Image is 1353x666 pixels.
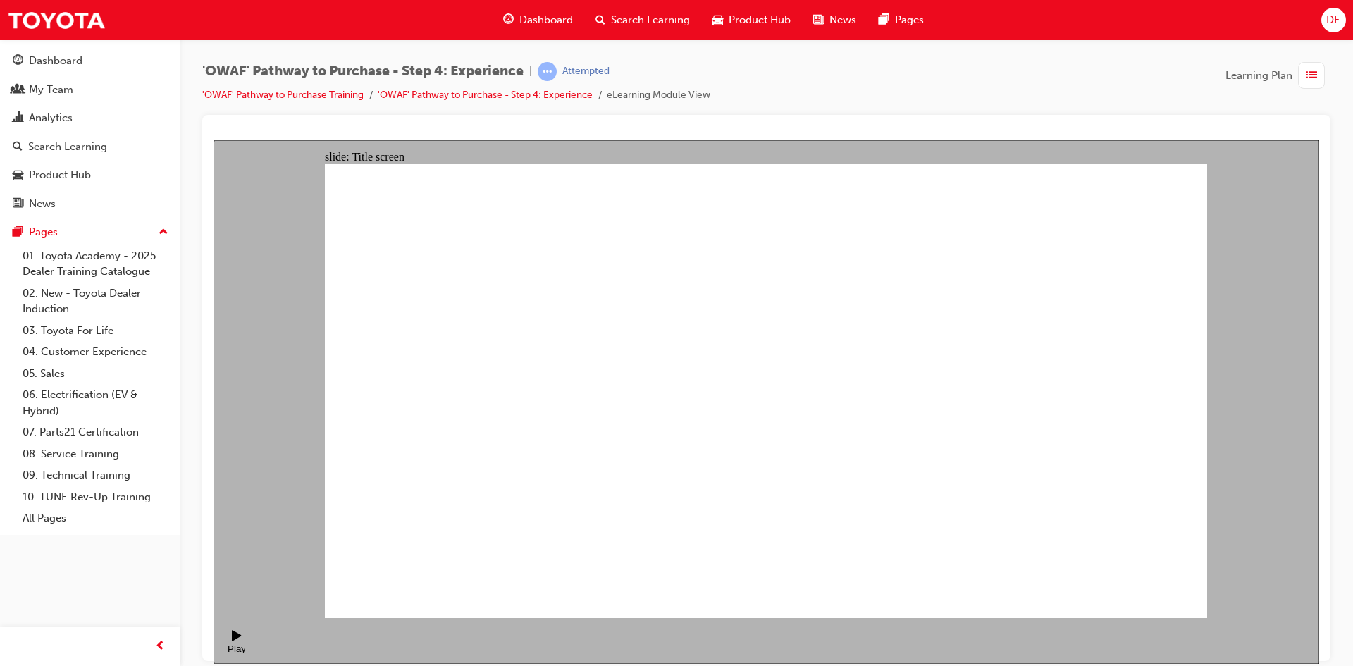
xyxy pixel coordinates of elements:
span: prev-icon [155,638,166,655]
span: search-icon [595,11,605,29]
span: people-icon [13,84,23,97]
a: 05. Sales [17,363,174,385]
a: 01. Toyota Academy - 2025 Dealer Training Catalogue [17,245,174,283]
a: 06. Electrification (EV & Hybrid) [17,384,174,421]
a: search-iconSearch Learning [584,6,701,35]
button: Pages [6,219,174,245]
div: Dashboard [29,53,82,69]
span: 'OWAF' Pathway to Purchase - Step 4: Experience [202,63,524,80]
span: guage-icon [13,55,23,68]
a: 'OWAF' Pathway to Purchase - Step 4: Experience [378,89,593,101]
a: 10. TUNE Rev-Up Training [17,486,174,508]
div: Product Hub [29,167,91,183]
div: Search Learning [28,139,107,155]
div: playback controls [7,478,31,524]
div: Analytics [29,110,73,126]
button: DashboardMy TeamAnalyticsSearch LearningProduct HubNews [6,45,174,219]
a: 08. Service Training [17,443,174,465]
span: pages-icon [879,11,889,29]
a: News [6,191,174,217]
span: pages-icon [13,226,23,239]
a: Search Learning [6,134,174,160]
span: Pages [895,12,924,28]
span: News [829,12,856,28]
div: Play (Ctrl+Alt+P) [11,503,35,524]
a: Dashboard [6,48,174,74]
a: Product Hub [6,162,174,188]
a: car-iconProduct Hub [701,6,802,35]
span: Search Learning [611,12,690,28]
span: list-icon [1306,67,1317,85]
a: 04. Customer Experience [17,341,174,363]
a: 07. Parts21 Certification [17,421,174,443]
span: learningRecordVerb_ATTEMPT-icon [538,62,557,81]
div: Attempted [562,65,610,78]
img: Trak [7,4,106,36]
a: 'OWAF' Pathway to Purchase Training [202,89,364,101]
span: car-icon [13,169,23,182]
button: Learning Plan [1225,62,1330,89]
span: guage-icon [503,11,514,29]
a: 02. New - Toyota Dealer Induction [17,283,174,320]
div: News [29,196,56,212]
a: All Pages [17,507,174,529]
a: Analytics [6,105,174,131]
button: DE [1321,8,1346,32]
span: search-icon [13,141,23,154]
div: My Team [29,82,73,98]
a: My Team [6,77,174,103]
span: up-icon [159,223,168,242]
div: Pages [29,224,58,240]
span: news-icon [813,11,824,29]
a: news-iconNews [802,6,867,35]
span: news-icon [13,198,23,211]
li: eLearning Module View [607,87,710,104]
a: 09. Technical Training [17,464,174,486]
span: DE [1326,12,1340,28]
span: chart-icon [13,112,23,125]
span: car-icon [712,11,723,29]
span: Product Hub [729,12,791,28]
a: guage-iconDashboard [492,6,584,35]
a: pages-iconPages [867,6,935,35]
a: 03. Toyota For Life [17,320,174,342]
span: Learning Plan [1225,68,1292,84]
span: Dashboard [519,12,573,28]
button: Play (Ctrl+Alt+P) [7,489,31,513]
span: | [529,63,532,80]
